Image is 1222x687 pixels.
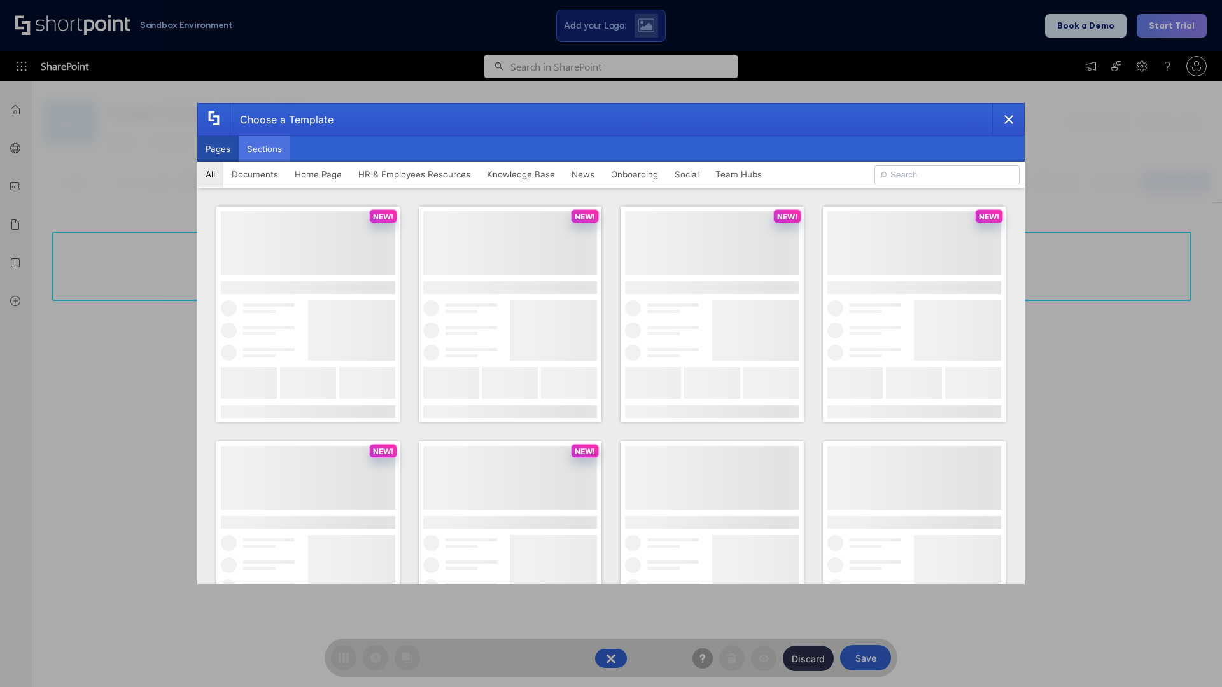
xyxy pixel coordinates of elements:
[479,162,563,187] button: Knowledge Base
[777,212,797,221] p: NEW!
[197,103,1025,584] div: template selector
[223,162,286,187] button: Documents
[666,162,707,187] button: Social
[874,165,1020,184] input: Search
[575,447,595,456] p: NEW!
[286,162,350,187] button: Home Page
[707,162,770,187] button: Team Hubs
[197,162,223,187] button: All
[373,447,393,456] p: NEW!
[979,212,999,221] p: NEW!
[563,162,603,187] button: News
[1158,626,1222,687] iframe: Chat Widget
[603,162,666,187] button: Onboarding
[373,212,393,221] p: NEW!
[197,136,239,162] button: Pages
[575,212,595,221] p: NEW!
[230,104,334,135] div: Choose a Template
[350,162,479,187] button: HR & Employees Resources
[239,136,290,162] button: Sections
